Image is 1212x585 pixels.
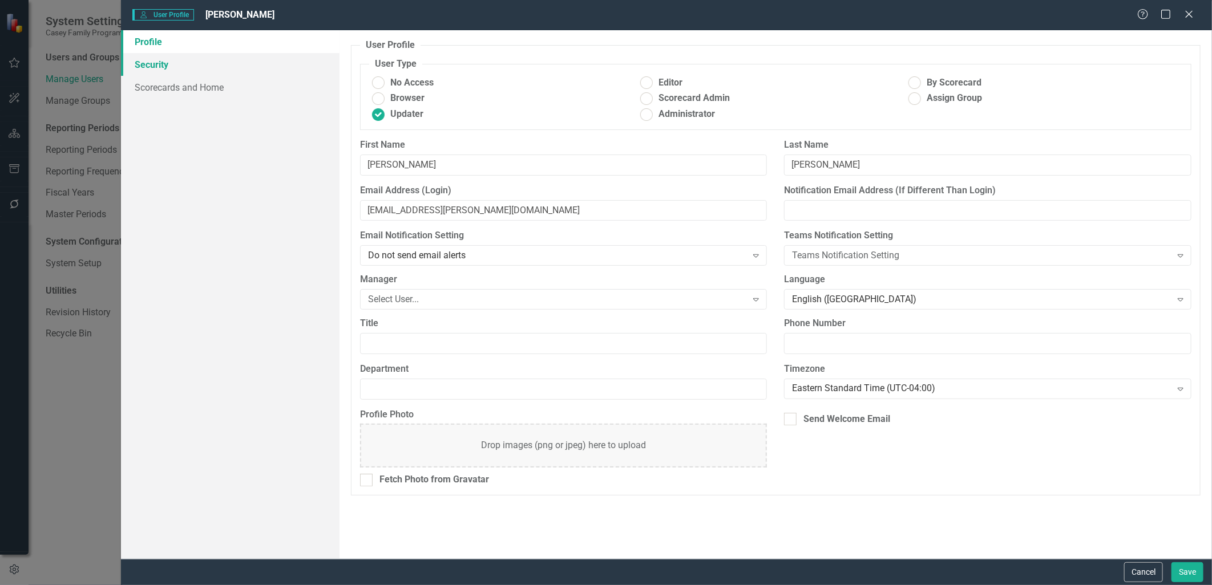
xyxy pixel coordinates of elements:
[1124,562,1163,582] button: Cancel
[360,184,767,197] label: Email Address (Login)
[784,273,1191,286] label: Language
[658,92,730,105] span: Scorecard Admin
[368,249,747,262] div: Do not send email alerts
[121,30,339,53] a: Profile
[784,184,1191,197] label: Notification Email Address (If Different Than Login)
[360,229,767,242] label: Email Notification Setting
[379,473,489,486] div: Fetch Photo from Gravatar
[368,293,747,306] div: Select User...
[369,58,422,71] legend: User Type
[360,139,767,152] label: First Name
[784,139,1191,152] label: Last Name
[360,317,767,330] label: Title
[927,76,981,90] span: By Scorecard
[360,408,767,421] label: Profile Photo
[1171,562,1203,582] button: Save
[360,363,767,376] label: Department
[481,439,646,452] div: Drop images (png or jpeg) here to upload
[390,108,423,121] span: Updater
[927,92,982,105] span: Assign Group
[658,108,715,121] span: Administrator
[792,249,1171,262] div: Teams Notification Setting
[360,39,421,52] legend: User Profile
[803,413,890,426] div: Send Welcome Email
[121,53,339,76] a: Security
[121,76,339,99] a: Scorecards and Home
[132,9,193,21] span: User Profile
[390,76,434,90] span: No Access
[390,92,425,105] span: Browser
[658,76,682,90] span: Editor
[784,229,1191,242] label: Teams Notification Setting
[784,317,1191,330] label: Phone Number
[784,363,1191,376] label: Timezone
[792,382,1171,395] div: Eastern Standard Time (UTC-04:00)
[360,273,767,286] label: Manager
[792,293,1171,306] div: English ([GEOGRAPHIC_DATA])
[205,9,274,20] span: [PERSON_NAME]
